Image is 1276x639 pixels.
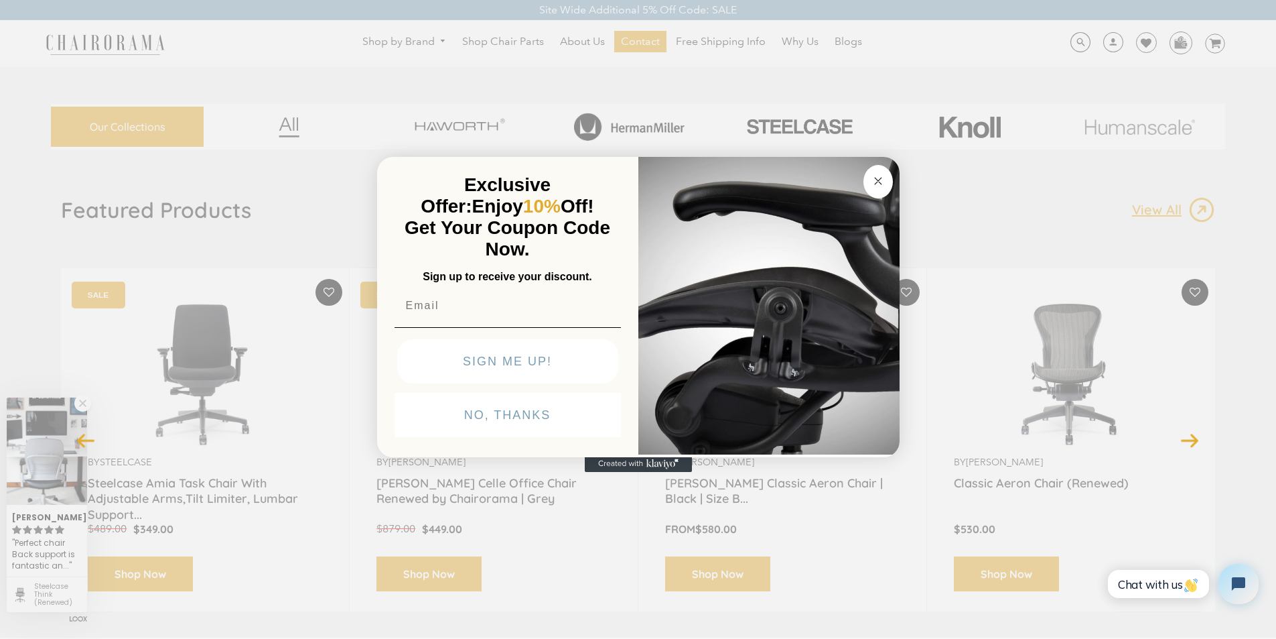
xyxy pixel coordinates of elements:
button: Close dialog [863,165,893,198]
button: Next [1178,428,1202,452]
img: 92d77583-a095-41f6-84e7-858462e0427a.jpeg [638,154,900,455]
span: Sign up to receive your discount. [423,271,591,282]
span: Exclusive Offer: [421,174,551,217]
button: NO, THANKS [395,393,621,437]
button: SIGN ME UP! [397,339,618,384]
img: underline [395,327,621,328]
button: Previous [74,428,98,452]
span: 10% [523,196,561,217]
span: Enjoy Off! [472,196,594,217]
iframe: Tidio Chat [1097,553,1270,616]
span: Get Your Coupon Code Now. [405,217,610,259]
a: Created with Klaviyo - opens in a new tab [585,456,692,472]
input: Email [395,292,621,319]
